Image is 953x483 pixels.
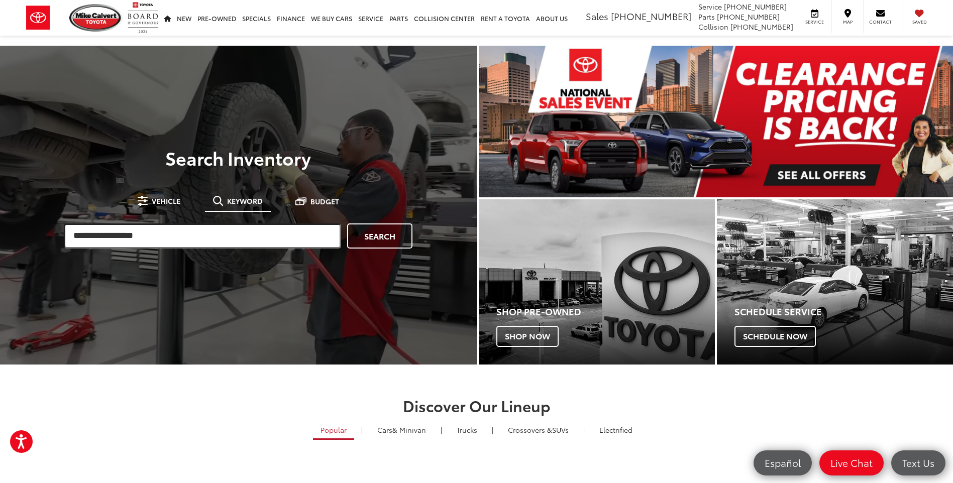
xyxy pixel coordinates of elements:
h3: Search Inventory [42,148,435,168]
span: Saved [908,19,930,25]
span: Budget [310,198,339,205]
h4: Schedule Service [734,307,953,317]
span: Service [698,2,722,12]
a: SUVs [500,421,576,438]
img: Mike Calvert Toyota [69,4,123,32]
a: Text Us [891,450,945,475]
li: | [359,425,365,435]
span: Service [803,19,826,25]
span: [PHONE_NUMBER] [611,10,691,23]
span: Shop Now [496,326,559,347]
span: [PHONE_NUMBER] [724,2,787,12]
span: Keyword [227,197,263,204]
div: Toyota [717,199,953,365]
a: Search [347,223,412,249]
div: Toyota [479,199,715,365]
a: Trucks [449,421,485,438]
span: Contact [869,19,892,25]
a: Schedule Service Schedule Now [717,199,953,365]
span: Live Chat [825,456,878,469]
span: Parts [698,12,715,22]
a: Cars [370,421,434,438]
a: Electrified [592,421,640,438]
a: Shop Pre-Owned Shop Now [479,199,715,365]
a: Live Chat [819,450,884,475]
span: Español [760,456,806,469]
li: | [581,425,587,435]
span: Collision [698,22,728,32]
h4: Shop Pre-Owned [496,307,715,317]
span: Text Us [897,456,939,469]
span: Vehicle [152,197,180,204]
span: Schedule Now [734,326,816,347]
span: Sales [586,10,608,23]
span: [PHONE_NUMBER] [730,22,793,32]
span: [PHONE_NUMBER] [717,12,780,22]
span: Map [836,19,859,25]
a: Popular [313,421,354,440]
h2: Discover Our Lineup [123,397,831,414]
li: | [489,425,496,435]
a: Español [754,450,812,475]
li: | [438,425,445,435]
span: & Minivan [392,425,426,435]
span: Crossovers & [508,425,552,435]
